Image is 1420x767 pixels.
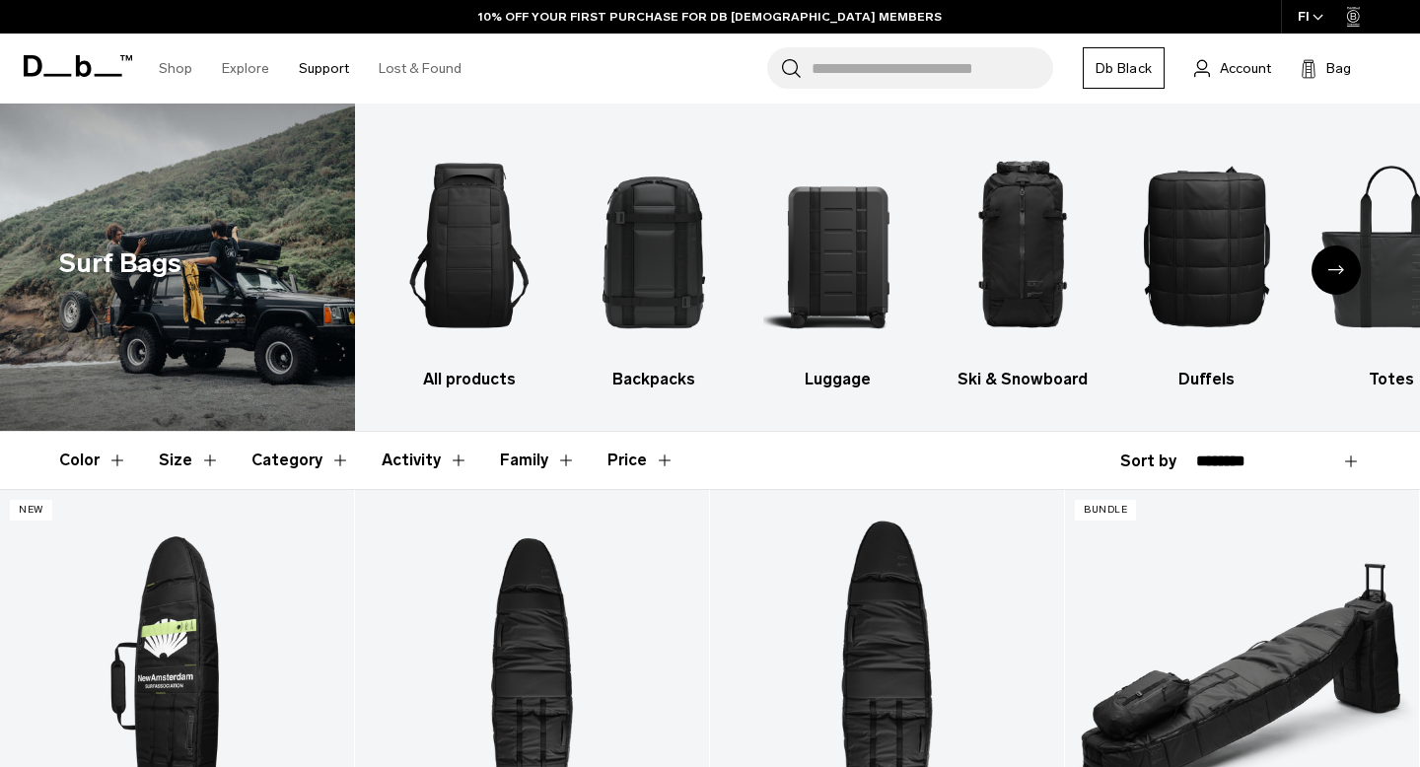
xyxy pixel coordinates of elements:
p: New [10,500,52,521]
li: 3 / 9 [763,133,913,391]
button: Bag [1301,56,1351,80]
nav: Main Navigation [144,34,476,104]
button: Toggle Price [607,432,674,489]
a: Db Ski & Snowboard [948,133,1098,391]
span: Account [1220,58,1271,79]
a: Shop [159,34,192,104]
img: Db [394,133,544,358]
a: Db Backpacks [579,133,729,391]
a: Db Luggage [763,133,913,391]
p: Bundle [1075,500,1136,521]
a: Db Black [1083,47,1165,89]
div: Next slide [1312,245,1361,295]
li: 1 / 9 [394,133,544,391]
span: Bag [1326,58,1351,79]
button: Toggle Filter [59,432,127,489]
a: Explore [222,34,269,104]
h3: Backpacks [579,368,729,391]
button: Toggle Filter [251,432,350,489]
img: Db [948,133,1098,358]
h3: All products [394,368,544,391]
button: Toggle Filter [382,432,468,489]
h3: Luggage [763,368,913,391]
h1: Surf Bags [59,244,181,284]
li: 5 / 9 [1132,133,1282,391]
img: Db [579,133,729,358]
li: 4 / 9 [948,133,1098,391]
a: Account [1194,56,1271,80]
button: Toggle Filter [159,432,220,489]
a: Support [299,34,349,104]
h3: Duffels [1132,368,1282,391]
a: Db Duffels [1132,133,1282,391]
a: Lost & Found [379,34,461,104]
img: Db [1132,133,1282,358]
a: 10% OFF YOUR FIRST PURCHASE FOR DB [DEMOGRAPHIC_DATA] MEMBERS [478,8,942,26]
img: Db [763,133,913,358]
a: Db All products [394,133,544,391]
li: 2 / 9 [579,133,729,391]
h3: Ski & Snowboard [948,368,1098,391]
button: Toggle Filter [500,432,576,489]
